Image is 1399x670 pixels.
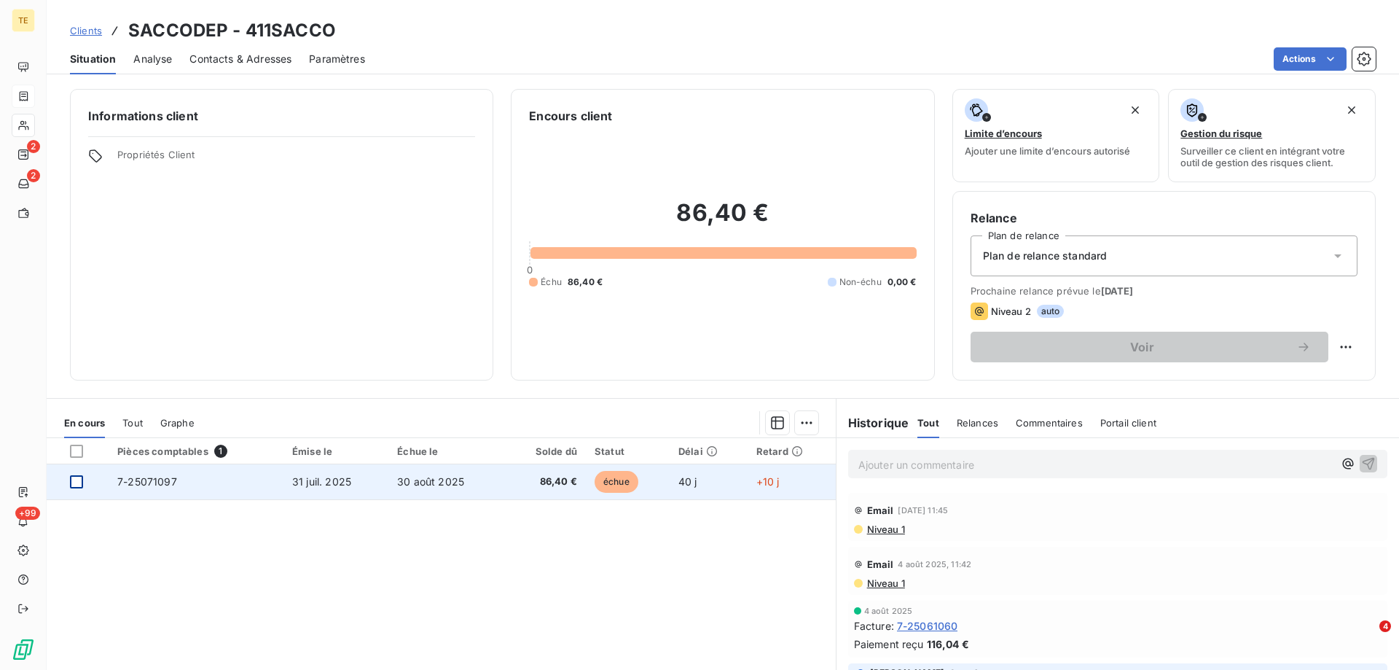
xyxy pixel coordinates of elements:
div: TE [12,9,35,32]
span: Gestion du risque [1180,128,1262,139]
iframe: Intercom live chat [1349,620,1384,655]
span: Email [867,558,894,570]
span: Relances [957,417,998,429]
div: Échue le [397,445,495,457]
span: Facture : [854,618,894,634]
span: Tout [122,417,143,429]
div: Solde dû [513,445,577,457]
span: Contacts & Adresses [189,52,291,66]
span: 0,00 € [887,276,917,289]
span: Ajouter une limite d’encours autorisé [965,145,1130,157]
span: Situation [70,52,116,66]
span: Niveau 1 [866,523,905,535]
span: Commentaires [1016,417,1083,429]
span: 40 j [678,475,697,488]
a: Clients [70,23,102,38]
h6: Relance [971,209,1357,227]
span: 4 août 2025 [864,607,913,615]
h3: SACCODEP - 411SACCO [128,17,336,44]
span: 4 août 2025, 11:42 [898,560,971,569]
span: Tout [917,417,939,429]
span: 30 août 2025 [397,475,464,488]
span: Clients [70,25,102,36]
span: Limite d’encours [965,128,1042,139]
span: Prochaine relance prévue le [971,285,1357,297]
div: Délai [678,445,739,457]
span: Graphe [160,417,195,429]
span: Échu [541,276,562,289]
div: Statut [595,445,661,457]
span: échue [595,471,638,493]
span: Surveiller ce client en intégrant votre outil de gestion des risques client. [1180,145,1363,168]
div: Émise le [292,445,380,457]
span: [DATE] [1101,285,1134,297]
span: 86,40 € [513,475,577,489]
div: Retard [756,445,827,457]
button: Limite d’encoursAjouter une limite d’encours autorisé [952,89,1160,182]
button: Gestion du risqueSurveiller ce client en intégrant votre outil de gestion des risques client. [1168,89,1376,182]
span: Niveau 1 [866,577,905,589]
h2: 86,40 € [529,198,916,242]
span: 1 [214,445,227,458]
button: Actions [1274,47,1347,71]
span: Voir [988,341,1296,353]
img: Logo LeanPay [12,638,35,661]
span: 2 [27,169,40,182]
span: 2 [27,140,40,153]
span: Niveau 2 [991,305,1031,317]
span: Analyse [133,52,172,66]
span: Plan de relance standard [983,249,1108,263]
span: +99 [15,507,40,520]
span: auto [1037,305,1065,318]
span: Email [867,505,894,516]
span: Paramètres [309,52,365,66]
span: 7-25071097 [117,475,177,488]
span: 116,04 € [927,636,969,652]
span: Portail client [1100,417,1156,429]
span: 0 [527,264,533,276]
span: Propriétés Client [117,149,475,169]
span: +10 j [756,475,780,488]
h6: Encours client [529,107,612,125]
span: 31 juil. 2025 [292,475,351,488]
button: Voir [971,332,1328,362]
h6: Historique [836,414,909,432]
span: En cours [64,417,105,429]
span: Paiement reçu [854,636,924,652]
span: 4 [1379,620,1391,632]
span: 7-25061060 [897,618,958,634]
span: 86,40 € [568,276,603,289]
span: Non-échu [839,276,882,289]
div: Pièces comptables [117,445,275,458]
h6: Informations client [88,107,475,125]
span: [DATE] 11:45 [898,506,948,515]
